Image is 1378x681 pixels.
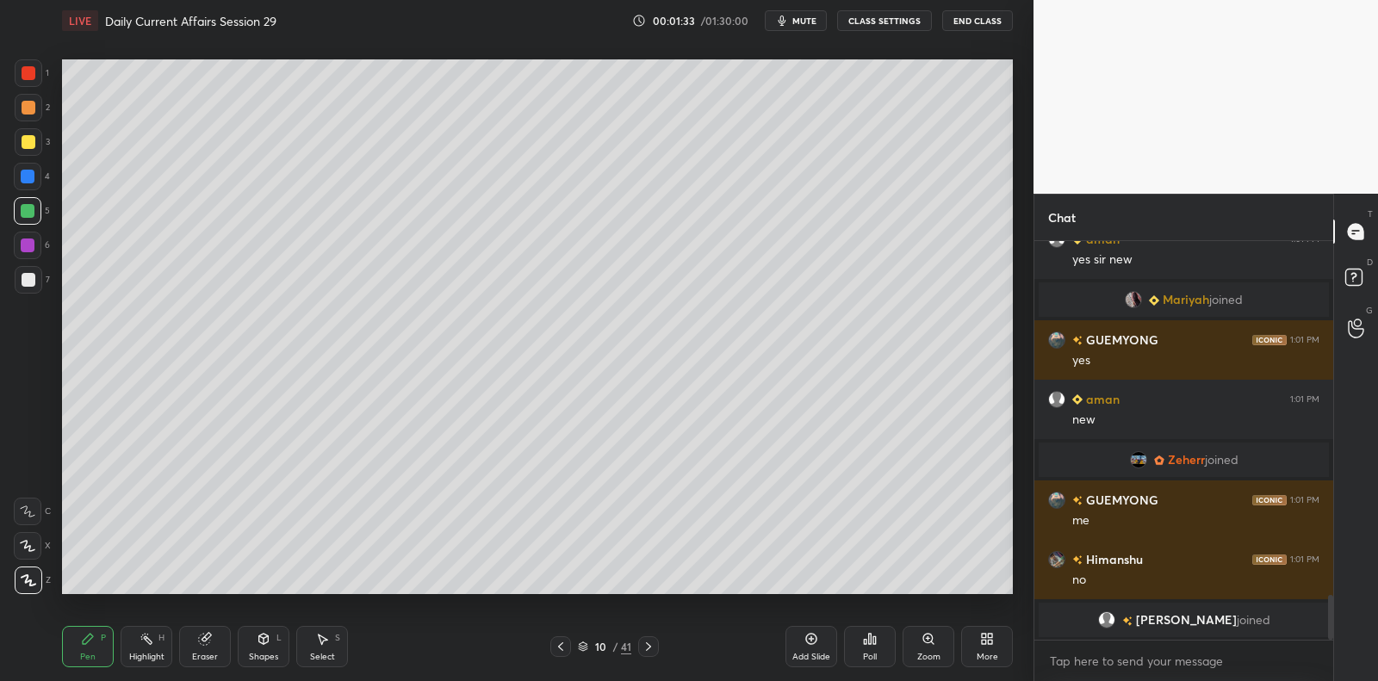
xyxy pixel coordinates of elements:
[837,10,932,31] button: CLASS SETTINGS
[1034,241,1333,641] div: grid
[863,653,877,661] div: Poll
[1048,391,1065,408] img: default.png
[14,532,51,560] div: X
[1083,331,1158,349] h6: GUEMYONG
[621,639,631,654] div: 41
[1367,256,1373,269] p: D
[1252,335,1287,345] img: iconic-dark.1390631f.png
[792,15,816,27] span: mute
[15,128,50,156] div: 3
[1072,352,1319,369] div: yes
[1072,572,1319,589] div: no
[1072,496,1083,505] img: no-rating-badge.077c3623.svg
[1168,453,1205,467] span: Zeherr
[1083,550,1143,568] h6: Himanshu
[1149,295,1159,306] img: Learner_Badge_beginner_1_8b307cf2a0.svg
[1098,611,1115,628] img: default.png
[1048,551,1065,568] img: f25cdeb0c54e4d7c9afd793e0bf8e056.80586884_3
[1205,453,1238,467] span: joined
[14,163,50,190] div: 4
[1072,394,1083,405] img: Learner_Badge_beginner_1_8b307cf2a0.svg
[276,634,282,642] div: L
[1034,195,1089,240] p: Chat
[1072,251,1319,269] div: yes sir new
[1366,304,1373,317] p: G
[105,13,276,29] h4: Daily Current Affairs Session 29
[192,653,218,661] div: Eraser
[15,59,49,87] div: 1
[62,10,98,31] div: LIVE
[612,641,618,652] div: /
[1072,555,1083,565] img: no-rating-badge.077c3623.svg
[14,197,50,225] div: 5
[1252,495,1287,505] img: iconic-dark.1390631f.png
[1083,390,1120,408] h6: aman
[1163,293,1209,306] span: Mariyah
[335,634,340,642] div: S
[765,10,827,31] button: mute
[310,653,335,661] div: Select
[1209,293,1243,306] span: joined
[917,653,940,661] div: Zoom
[1083,491,1158,509] h6: GUEMYONG
[15,266,50,294] div: 7
[1290,495,1319,505] div: 1:01 PM
[101,634,106,642] div: P
[1048,331,1065,349] img: 043112706bbb4eb0b444d90f21242bd1.jpg
[1048,492,1065,509] img: 043112706bbb4eb0b444d90f21242bd1.jpg
[1237,613,1270,627] span: joined
[1136,613,1237,627] span: [PERSON_NAME]
[1122,616,1133,626] img: no-rating-badge.077c3623.svg
[14,232,50,259] div: 6
[15,566,51,594] div: Z
[1125,291,1142,308] img: 2ce3ff7108144aa59536a7d8fddad639.jpg
[14,498,51,525] div: C
[158,634,164,642] div: H
[15,94,50,121] div: 2
[1290,554,1319,565] div: 1:01 PM
[249,653,278,661] div: Shapes
[80,653,96,661] div: Pen
[1130,451,1147,468] img: 70335781cb404e76ad697ef1fadf6c22.jpg
[1290,394,1319,405] div: 1:01 PM
[1154,455,1164,466] img: Learner_Badge_hustler_a18805edde.svg
[1072,336,1083,345] img: no-rating-badge.077c3623.svg
[1072,512,1319,529] div: me
[977,653,998,661] div: More
[1252,554,1287,565] img: iconic-dark.1390631f.png
[129,653,164,661] div: Highlight
[792,653,830,661] div: Add Slide
[1290,335,1319,345] div: 1:01 PM
[592,641,609,652] div: 10
[1072,412,1319,429] div: new
[942,10,1013,31] button: End Class
[1368,207,1373,220] p: T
